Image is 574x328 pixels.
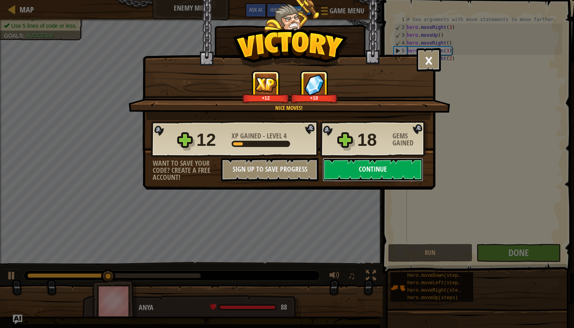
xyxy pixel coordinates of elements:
[265,131,283,141] span: Level
[255,77,277,92] img: XP Gained
[304,74,324,95] img: Gems Gained
[417,48,441,72] button: ×
[233,29,348,68] img: Victory
[392,133,428,147] div: Gems Gained
[153,160,221,181] div: Want to save your code? Create a free account!
[232,131,263,141] span: XP Gained
[196,127,227,152] div: 12
[323,158,423,181] button: Continue
[232,133,287,140] div: -
[357,127,388,152] div: 18
[166,104,412,112] div: Nice moves!
[244,95,288,101] div: +12
[221,158,319,181] button: Sign Up to Save Progress
[283,131,287,141] span: 4
[292,95,336,101] div: +18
